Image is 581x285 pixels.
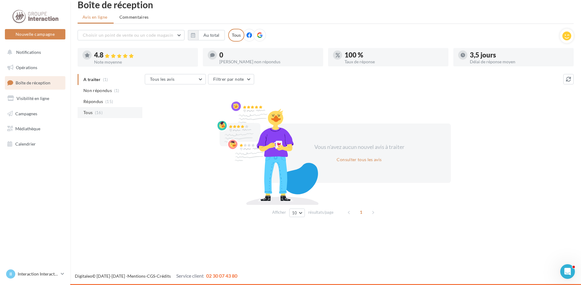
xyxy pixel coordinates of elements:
div: 3,5 jours [470,52,569,58]
div: 100 % [345,52,444,58]
span: résultats/page [308,209,334,215]
div: 4.8 [94,52,193,59]
span: 02 30 07 43 80 [206,273,237,279]
span: 10 [292,210,297,215]
button: Notifications [4,46,64,59]
span: Calendrier [15,141,36,146]
span: Opérations [16,65,37,70]
a: Digitaleo [75,273,92,279]
span: Commentaires [119,14,149,20]
span: (15) [105,99,113,104]
p: Interaction Interaction Santé - [GEOGRAPHIC_DATA] [18,271,58,277]
span: Tous les avis [150,76,175,82]
button: Choisir un point de vente ou un code magasin [78,30,185,40]
div: Vous n'avez aucun nouvel avis à traiter [307,143,412,151]
a: Mentions [127,273,145,279]
span: Répondus [83,98,103,105]
button: Tous les avis [145,74,206,84]
a: Médiathèque [4,122,67,135]
a: Campagnes [4,107,67,120]
a: II Interaction Interaction Santé - [GEOGRAPHIC_DATA] [5,268,65,280]
div: Délai de réponse moyen [470,60,569,64]
button: Nouvelle campagne [5,29,65,39]
div: 0 [219,52,318,58]
a: Opérations [4,61,67,74]
span: Tous [83,109,93,116]
span: (1) [114,88,119,93]
button: Au total [188,30,225,40]
div: Taux de réponse [345,60,444,64]
iframe: Intercom live chat [560,264,575,279]
button: Filtrer par note [208,74,254,84]
span: Médiathèque [15,126,40,131]
button: Au total [198,30,225,40]
a: Calendrier [4,138,67,150]
button: 10 [289,209,305,217]
span: Choisir un point de vente ou un code magasin [83,32,173,38]
span: Visibilité en ligne [16,96,49,101]
a: Visibilité en ligne [4,92,67,105]
span: Boîte de réception [16,80,50,85]
span: Service client [176,273,204,279]
span: Campagnes [15,111,37,116]
a: Boîte de réception [4,76,67,89]
span: Non répondus [83,87,112,94]
span: Notifications [16,50,41,55]
a: Crédits [157,273,171,279]
span: © [DATE]-[DATE] - - - [75,273,237,279]
span: II [9,271,12,277]
div: Tous [228,29,244,42]
span: 1 [356,207,366,217]
div: [PERSON_NAME] non répondus [219,60,318,64]
a: CGS [147,273,155,279]
span: Afficher [272,209,286,215]
span: (16) [95,110,103,115]
button: Consulter tous les avis [334,156,384,163]
div: Note moyenne [94,60,193,64]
